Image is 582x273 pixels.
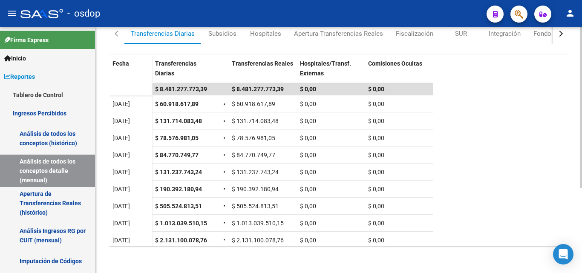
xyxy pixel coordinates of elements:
span: $ 0,00 [300,220,316,227]
div: Transferencias Diarias [131,29,195,38]
div: Integración [489,29,521,38]
span: $ 190.392.180,94 [232,186,279,193]
span: = [223,101,227,107]
span: = [223,237,227,244]
span: = [223,135,227,141]
span: [DATE] [112,101,130,107]
span: [DATE] [112,237,130,244]
span: $ 84.770.749,77 [232,152,275,158]
span: = [223,152,227,158]
span: = [223,118,227,124]
span: = [223,169,227,175]
span: Hospitales/Transf. Externas [300,60,351,77]
span: $ 0,00 [300,152,316,158]
span: Reportes [4,72,35,81]
span: $ 0,00 [368,237,384,244]
span: $ 505.524.813,51 [232,203,279,210]
span: Transferencias Diarias [155,60,196,77]
span: $ 0,00 [300,135,316,141]
span: $ 8.481.277.773,39 [155,86,207,92]
span: [DATE] [112,135,130,141]
span: $ 0,00 [300,118,316,124]
span: $ 2.131.100.078,76 [155,237,207,244]
div: SUR [455,29,467,38]
span: $ 84.770.749,77 [155,152,199,158]
span: $ 1.013.039.510,15 [155,220,207,227]
span: $ 0,00 [368,86,384,92]
span: = [223,220,227,227]
span: $ 0,00 [368,118,384,124]
datatable-header-cell: Transferencias Diarias [152,55,220,90]
span: $ 131.714.083,48 [155,118,202,124]
span: [DATE] [112,220,130,227]
datatable-header-cell: Comisiones Ocultas [365,55,433,90]
span: [DATE] [112,152,130,158]
span: $ 2.131.100.078,76 [232,237,284,244]
span: [DATE] [112,203,130,210]
span: [DATE] [112,169,130,175]
span: $ 0,00 [368,203,384,210]
span: $ 131.237.743,24 [232,169,279,175]
span: Firma Express [4,35,49,45]
datatable-header-cell: Fecha [109,55,152,90]
datatable-header-cell: Transferencias Reales [228,55,297,90]
span: $ 0,00 [368,186,384,193]
datatable-header-cell: Hospitales/Transf. Externas [297,55,365,90]
span: Transferencias Reales [232,60,293,67]
span: $ 0,00 [300,101,316,107]
span: $ 131.714.083,48 [232,118,279,124]
span: $ 0,00 [300,169,316,175]
span: = [223,203,227,210]
span: $ 78.576.981,05 [232,135,275,141]
span: - osdop [67,4,100,23]
span: Fecha [112,60,129,67]
span: $ 0,00 [368,220,384,227]
mat-icon: menu [7,8,17,18]
span: $ 0,00 [368,101,384,107]
span: $ 0,00 [368,152,384,158]
span: $ 190.392.180,94 [155,186,202,193]
span: $ 60.918.617,89 [232,101,275,107]
span: $ 78.576.981,05 [155,135,199,141]
span: $ 8.481.277.773,39 [232,86,284,92]
span: $ 60.918.617,89 [155,101,199,107]
div: Fiscalización [396,29,433,38]
div: Open Intercom Messenger [553,244,573,264]
div: Subsidios [208,29,236,38]
div: Hospitales [250,29,281,38]
span: $ 1.013.039.510,15 [232,220,284,227]
span: $ 505.524.813,51 [155,203,202,210]
span: $ 0,00 [300,203,316,210]
span: $ 0,00 [300,186,316,193]
span: $ 0,00 [300,86,316,92]
mat-icon: person [565,8,575,18]
span: Comisiones Ocultas [368,60,422,67]
span: $ 0,00 [368,135,384,141]
span: = [223,186,227,193]
span: $ 131.237.743,24 [155,169,202,175]
span: [DATE] [112,118,130,124]
div: Apertura Transferencias Reales [294,29,383,38]
span: Inicio [4,54,26,63]
span: $ 0,00 [300,237,316,244]
span: [DATE] [112,186,130,193]
span: $ 0,00 [368,169,384,175]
